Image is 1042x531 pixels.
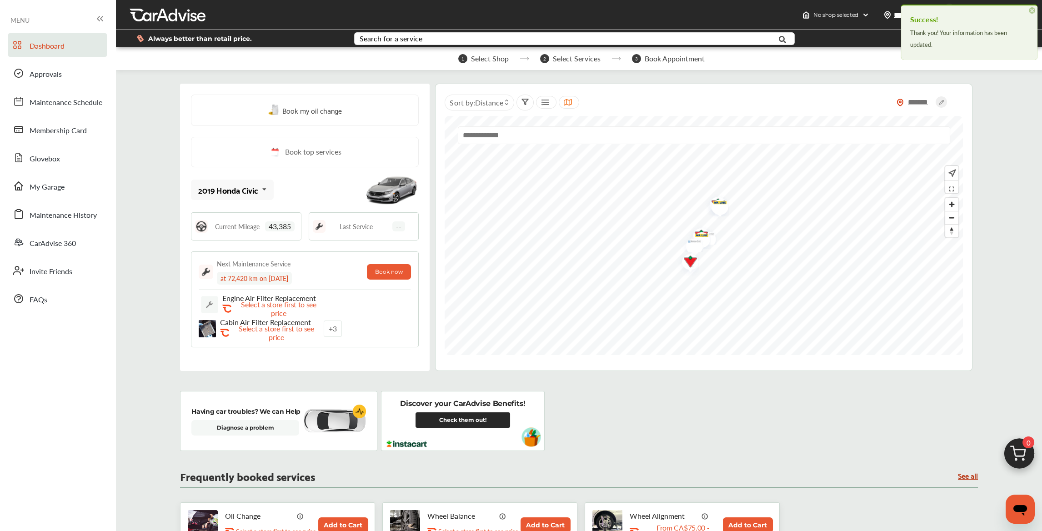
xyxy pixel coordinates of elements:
[686,227,711,249] img: logo-mr-lube.png
[30,266,72,278] span: Invite Friends
[679,234,702,252] div: Map marker
[324,321,342,337] div: + 3
[231,324,322,341] p: Select a store first to see price
[30,294,47,306] span: FAQs
[30,181,65,193] span: My Garage
[195,220,208,233] img: steering_logo
[233,300,324,317] p: Select a store first to see price
[471,55,509,63] span: Select Shop
[8,174,107,198] a: My Garage
[8,90,107,113] a: Maintenance Schedule
[353,405,366,418] img: cardiogram-logo.18e20815.svg
[30,153,60,165] span: Glovebox
[297,512,304,520] img: info_icon_vector.svg
[268,104,342,116] a: Book my oil change
[8,61,107,85] a: Approvals
[945,224,958,237] button: Reset bearing to north
[686,223,709,250] div: Map marker
[367,264,411,280] button: Book now
[386,441,427,447] img: instacart-logo.217963cc.svg
[30,238,76,250] span: CarAdvise 360
[1022,436,1034,448] span: 0
[1006,495,1035,524] iframe: Button to launch messaging window
[910,27,1028,50] div: Thank you! Your information has been updated.
[400,399,525,409] p: Discover your CarAdvise Benefits!
[679,234,703,252] img: GM+NFMP.png
[199,320,216,337] img: cabin-air-filter-replacement-thumb.jpg
[686,223,710,250] img: logo-canadian-tire.png
[198,185,258,195] div: 2019 Honda Civic
[8,33,107,57] a: Dashboard
[645,55,705,63] span: Book Appointment
[30,210,97,221] span: Maintenance History
[8,230,107,254] a: CarAdvise 360
[191,420,299,436] a: Diagnose a problem
[222,294,322,302] p: Engine Air Filter Replacement
[897,99,904,106] img: location_vector_orange.38f05af8.svg
[705,195,729,216] img: logo-mr-lube.png
[1029,7,1035,14] span: ×
[265,221,295,231] span: 43,385
[701,512,709,520] img: info_icon_vector.svg
[268,105,280,116] img: oil-change.e5047c97.svg
[30,97,102,109] span: Maintenance Schedule
[360,35,422,42] div: Search for a service
[225,511,293,520] p: Oil Change
[148,35,252,42] span: Always better than retail price.
[553,55,601,63] span: Select Services
[199,265,213,279] img: maintenance_logo
[686,227,709,249] div: Map marker
[282,104,342,116] span: Book my oil change
[8,259,107,282] a: Invite Friends
[324,321,342,337] a: +3
[630,511,698,520] p: Wheel Alignment
[180,471,315,480] p: Frequently booked services
[217,259,291,268] div: Next Maintenance Service
[10,16,30,24] span: MENU
[540,54,549,63] span: 2
[910,12,1028,27] h4: Success!
[611,57,621,60] img: stepper-arrow.e24c07c6.svg
[137,35,144,42] img: dollor_label_vector.a70140d1.svg
[692,226,715,245] div: Map marker
[884,11,891,19] img: location_vector.a44bc228.svg
[302,409,366,433] img: diagnose-vehicle.c84bcb0a.svg
[947,168,956,178] img: recenter.ce011a49.svg
[675,249,698,276] div: Map marker
[958,471,978,479] a: See all
[199,289,411,290] img: border-line.da1032d4.svg
[862,11,869,19] img: header-down-arrow.9dd2ce7d.svg
[945,225,958,237] span: Reset bearing to north
[705,195,727,216] div: Map marker
[30,69,62,80] span: Approvals
[675,249,699,276] img: logo-canadian-tire.png
[8,146,107,170] a: Glovebox
[945,211,958,224] span: Zoom out
[285,146,341,158] span: Book top services
[813,11,858,19] span: No shop selected
[269,146,281,158] img: cal_icon.0803b883.svg
[392,221,405,231] span: --
[997,434,1041,478] img: cart_icon.3d0951e8.svg
[521,427,541,447] img: instacart-vehicle.0979a191.svg
[520,57,529,60] img: stepper-arrow.e24c07c6.svg
[364,170,419,210] img: mobile_13184_st0640_046.jpg
[445,116,963,355] canvas: Map
[220,318,320,326] p: Cabin Air Filter Replacement
[30,40,65,52] span: Dashboard
[313,220,326,233] img: maintenance_logo
[945,198,958,211] button: Zoom in
[191,137,419,167] a: Book top services
[217,272,292,285] div: at 72,420 km on [DATE]
[201,296,218,313] img: default_wrench_icon.d1a43860.svg
[632,54,641,63] span: 3
[703,192,727,219] img: logo-canadian-tire.png
[450,97,503,108] span: Sort by :
[703,192,726,219] div: Map marker
[8,118,107,141] a: Membership Card
[475,97,503,108] span: Distance
[8,287,107,311] a: FAQs
[30,125,87,137] span: Membership Card
[215,223,260,230] span: Current Mileage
